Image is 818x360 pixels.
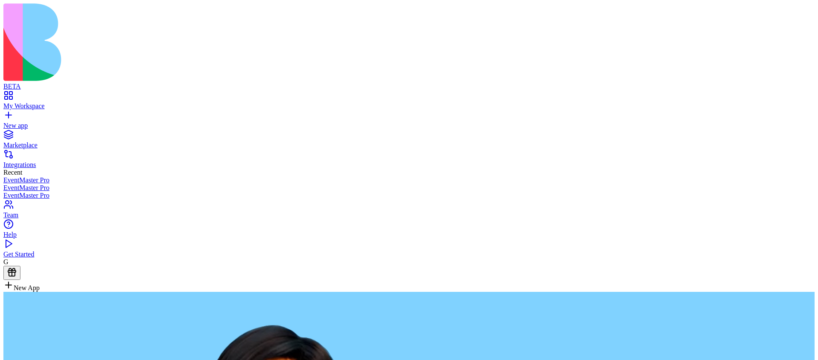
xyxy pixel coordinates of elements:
a: Integrations [3,153,815,169]
div: New app [3,122,815,130]
a: New app [3,114,815,130]
div: My Workspace [3,102,815,110]
a: My Workspace [3,95,815,110]
span: New App [14,284,40,291]
span: G [3,258,9,265]
img: logo [3,3,346,81]
div: Team [3,211,815,219]
div: Get Started [3,251,815,258]
span: Recent [3,169,22,176]
a: BETA [3,75,815,90]
a: Get Started [3,243,815,258]
a: EventMaster Pro [3,192,815,199]
div: BETA [3,83,815,90]
a: Team [3,204,815,219]
a: EventMaster Pro [3,176,815,184]
a: Marketplace [3,134,815,149]
div: Integrations [3,161,815,169]
div: Marketplace [3,141,815,149]
a: EventMaster Pro [3,184,815,192]
a: Help [3,223,815,239]
div: Help [3,231,815,239]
